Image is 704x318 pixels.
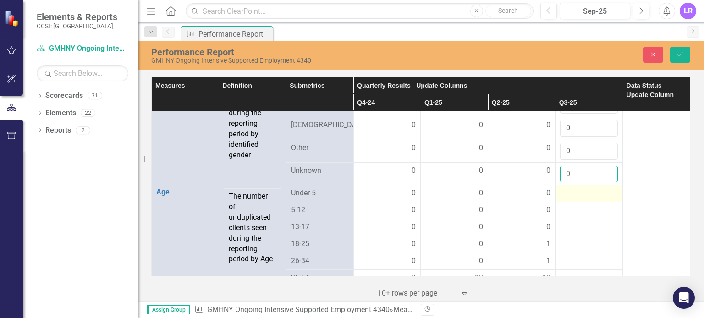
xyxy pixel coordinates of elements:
[151,57,450,64] div: GMHNY Ongoing Intensive Supported Employment 4340
[563,6,627,17] div: Sep-25
[45,125,71,136] a: Reports
[81,109,95,117] div: 22
[412,120,416,130] span: 0
[542,273,550,283] span: 10
[37,65,128,81] input: Search Below...
[291,222,349,232] span: 13-17
[479,256,483,266] span: 0
[479,120,483,130] span: 0
[45,108,76,119] a: Elements
[37,22,117,30] small: CCSI: [GEOGRAPHIC_DATA]
[37,11,117,22] span: Elements & Reports
[412,205,416,216] span: 0
[37,43,128,54] a: GMHNY Ongoing Intensive Supported Employment 4340
[560,3,630,19] button: Sep-25
[412,166,416,176] span: 0
[291,188,349,199] span: Under 5
[207,305,390,314] a: GMHNY Ongoing Intensive Supported Employment 4340
[546,120,550,130] span: 0
[412,273,416,283] span: 9
[45,91,83,101] a: Scorecards
[412,256,416,266] span: 0
[479,222,483,232] span: 0
[412,188,416,199] span: 0
[412,239,416,249] span: 0
[680,3,696,19] button: LR
[479,188,483,199] span: 0
[546,188,550,199] span: 0
[156,188,214,196] a: Age
[546,256,550,266] span: 1
[291,166,349,176] span: Unknown
[291,239,349,249] span: 18-25
[393,305,425,314] a: Measures
[412,143,416,153] span: 0
[479,239,483,249] span: 0
[546,222,550,232] span: 0
[291,273,349,283] span: 35-54
[673,287,695,309] div: Open Intercom Messenger
[479,166,483,176] span: 0
[475,273,483,283] span: 10
[546,239,550,249] span: 1
[76,126,90,134] div: 2
[198,28,270,40] div: Performance Report
[224,189,281,267] td: The number of unduplicated clients seen during the reporting period by Age
[151,47,450,57] div: Performance Report
[186,3,533,19] input: Search ClearPoint...
[485,5,531,17] button: Search
[412,222,416,232] span: 0
[147,305,190,314] span: Assign Group
[88,92,102,100] div: 31
[479,205,483,216] span: 0
[5,11,21,27] img: ClearPoint Strategy
[224,63,281,163] td: The number of unduplicated clients seen during the reporting period by identified gender
[498,7,518,14] span: Search
[194,305,414,315] div: » »
[291,205,349,216] span: 5-12
[546,143,550,153] span: 0
[546,205,550,216] span: 0
[291,120,349,130] span: [DEMOGRAPHIC_DATA]
[546,166,550,176] span: 0
[479,143,483,153] span: 0
[291,256,349,266] span: 26-34
[291,143,349,153] span: Other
